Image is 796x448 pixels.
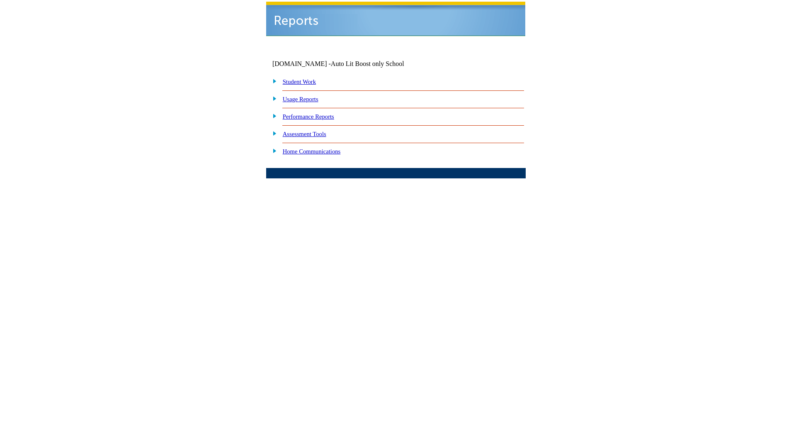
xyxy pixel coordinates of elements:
[268,112,277,119] img: plus.gif
[283,131,326,137] a: Assessment Tools
[272,60,425,68] td: [DOMAIN_NAME] -
[331,60,404,67] nobr: Auto Lit Boost only School
[266,2,525,36] img: header
[268,77,277,85] img: plus.gif
[283,113,334,120] a: Performance Reports
[268,95,277,102] img: plus.gif
[283,148,341,155] a: Home Communications
[268,147,277,154] img: plus.gif
[268,129,277,137] img: plus.gif
[283,78,316,85] a: Student Work
[283,96,318,102] a: Usage Reports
